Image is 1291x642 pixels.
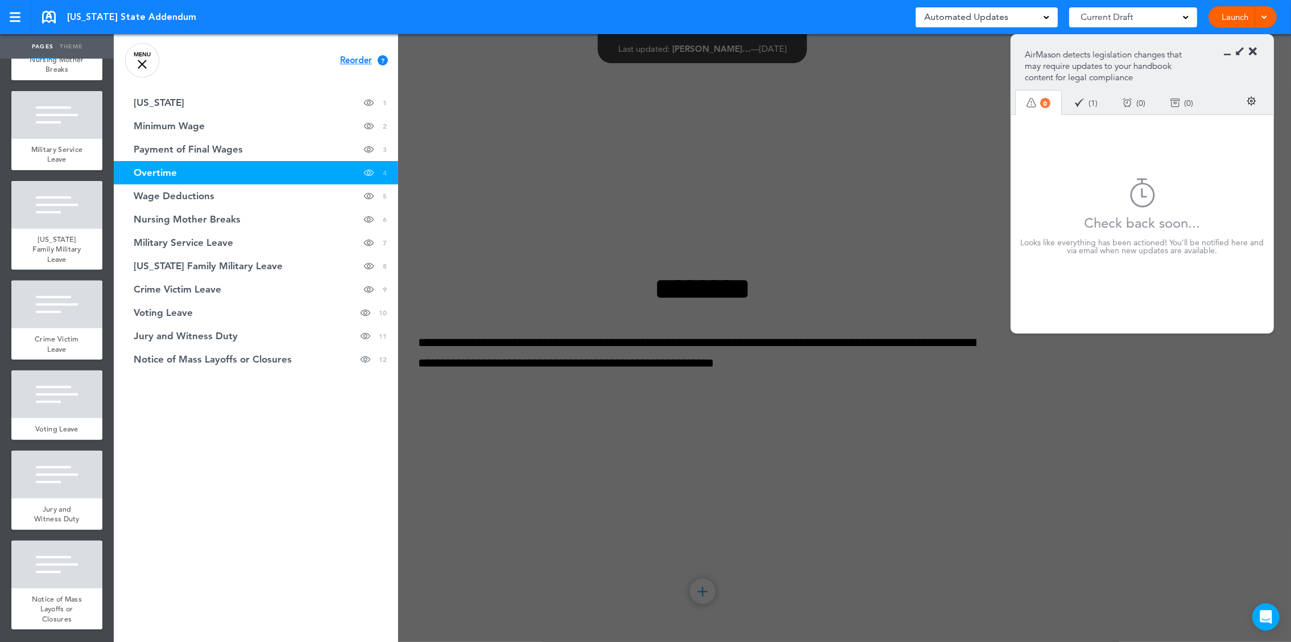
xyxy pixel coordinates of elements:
[11,418,102,440] a: Voting Leave
[1186,99,1191,107] span: 0
[11,499,102,530] a: Jury and Witness Duty
[35,334,79,354] span: Crime Victim Leave
[32,594,82,624] span: Notice of Mass Layoffs or Closures
[379,308,387,318] span: 10
[1247,96,1256,106] img: settings.svg
[383,191,387,201] span: 5
[1027,98,1036,108] img: apu_icons_todo.svg
[379,331,387,341] span: 11
[114,278,398,301] a: Crime Victim Leave 9
[114,114,398,138] a: Minimum Wage 2
[1110,88,1158,118] div: ( )
[34,504,80,524] span: Jury and Witness Duty
[383,168,387,178] span: 4
[1025,49,1189,83] p: AirMason detects legislation changes that may require updates to your handbook content for legal ...
[383,145,387,154] span: 3
[383,285,387,294] span: 9
[114,231,398,254] a: Military Service Leave 7
[114,184,398,208] a: Wage Deductions 5
[340,56,372,65] span: Reorder
[11,328,102,360] a: Crime Victim Leave
[11,229,102,270] a: [US_STATE] Family Military Leave
[1085,208,1201,238] div: Check back soon...
[134,355,292,364] span: Notice of Mass Layoffs or Closures
[134,215,241,224] span: Nursing Mother Breaks
[67,11,196,23] span: [US_STATE] State Addendum
[1252,603,1280,631] div: Open Intercom Messenger
[134,261,283,271] span: [US_STATE] Family Military Leave
[1091,99,1095,107] span: 1
[114,324,398,348] a: Jury and Witness Duty 11
[134,191,214,201] span: Wage Deductions
[1217,6,1253,28] a: Launch
[134,121,205,131] span: Minimum Wage
[134,168,177,178] span: Overtime
[1019,238,1266,254] div: Looks like everything has been actioned! You’ll be notified here and via email when new updates a...
[134,145,243,154] span: Payment of Final Wages
[30,55,84,75] span: Nursing Mother Breaks
[31,145,83,164] span: Military Service Leave
[35,424,78,434] span: Voting Leave
[114,91,398,114] a: [US_STATE] 1
[11,588,102,630] a: Notice of Mass Layoffs or Closures
[1139,99,1143,107] span: 0
[1040,98,1050,108] span: 0
[924,9,1008,25] span: Automated Updates
[383,261,387,271] span: 8
[134,98,184,108] span: [US_STATE]
[383,238,387,248] span: 7
[1130,178,1155,208] img: timer.svg
[383,98,387,108] span: 1
[11,139,102,170] a: Military Service Leave
[32,234,81,264] span: [US_STATE] Family Military Leave
[125,43,159,77] a: MENU
[57,34,85,59] a: Theme
[11,49,102,80] a: Nursing Mother Breaks
[134,238,233,248] span: Military Service Leave
[134,285,221,294] span: Crime Victim Leave
[1123,98,1132,108] img: apu_icons_remind.svg
[134,331,238,341] span: Jury and Witness Duty
[134,308,193,318] span: Voting Leave
[114,161,398,184] a: Overtime 4
[1062,88,1110,118] div: ( )
[1158,88,1206,118] div: ( )
[114,301,398,324] a: Voting Leave 10
[379,355,387,364] span: 12
[114,254,398,278] a: [US_STATE] Family Military Leave 8
[383,121,387,131] span: 2
[1170,98,1180,108] img: apu_icons_archive.svg
[383,215,387,224] span: 6
[378,55,388,65] div: ?
[114,348,398,371] a: Notice of Mass Layoffs or Closures 12
[114,208,398,231] a: Nursing Mother Breaks 6
[28,34,57,59] a: Pages
[1081,9,1133,25] span: Current Draft
[1075,98,1085,108] img: apu_icons_done.svg
[114,138,398,161] a: Payment of Final Wages 3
